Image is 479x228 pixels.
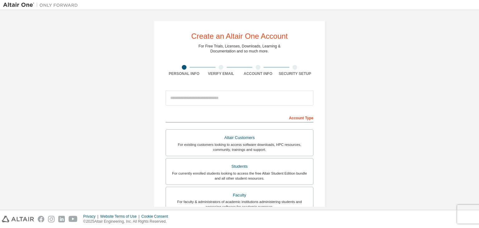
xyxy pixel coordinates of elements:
[170,171,309,181] div: For currently enrolled students looking to access the free Altair Student Edition bundle and all ...
[166,112,313,122] div: Account Type
[3,2,81,8] img: Altair One
[48,216,55,222] img: instagram.svg
[141,214,172,219] div: Cookie Consent
[170,133,309,142] div: Altair Customers
[203,71,240,76] div: Verify Email
[2,216,34,222] img: altair_logo.svg
[199,44,281,54] div: For Free Trials, Licenses, Downloads, Learning & Documentation and so much more.
[58,216,65,222] img: linkedin.svg
[83,219,172,224] p: © 2025 Altair Engineering, Inc. All Rights Reserved.
[170,199,309,209] div: For faculty & administrators of academic institutions administering students and accessing softwa...
[239,71,277,76] div: Account Info
[277,71,314,76] div: Security Setup
[166,71,203,76] div: Personal Info
[170,142,309,152] div: For existing customers looking to access software downloads, HPC resources, community, trainings ...
[69,216,78,222] img: youtube.svg
[83,214,100,219] div: Privacy
[38,216,44,222] img: facebook.svg
[170,162,309,171] div: Students
[170,191,309,200] div: Faculty
[191,32,288,40] div: Create an Altair One Account
[100,214,141,219] div: Website Terms of Use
